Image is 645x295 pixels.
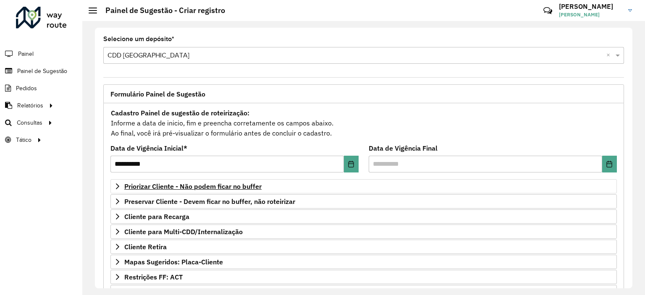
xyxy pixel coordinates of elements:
a: Mapas Sugeridos: Placa-Cliente [110,255,617,269]
span: Consultas [17,118,42,127]
div: Informe a data de inicio, fim e preencha corretamente os campos abaixo. Ao final, você irá pré-vi... [110,107,617,138]
span: Pedidos [16,84,37,93]
span: Clear all [606,50,614,60]
a: Cliente para Multi-CDD/Internalização [110,225,617,239]
span: Painel de Sugestão [17,67,67,76]
label: Selecione um depósito [103,34,174,44]
span: Painel [18,50,34,58]
button: Choose Date [344,156,359,172]
span: Priorizar Cliente - Não podem ficar no buffer [124,183,262,190]
a: Cliente Retira [110,240,617,254]
label: Data de Vigência Final [369,143,438,153]
span: Preservar Cliente - Devem ficar no buffer, não roteirizar [124,198,295,205]
span: [PERSON_NAME] [559,11,622,18]
a: Preservar Cliente - Devem ficar no buffer, não roteirizar [110,194,617,209]
button: Choose Date [602,156,617,172]
span: Restrições FF: ACT [124,274,183,280]
span: Relatórios [17,101,43,110]
label: Data de Vigência Inicial [110,143,187,153]
h3: [PERSON_NAME] [559,3,622,10]
a: Priorizar Cliente - Não podem ficar no buffer [110,179,617,193]
strong: Cadastro Painel de sugestão de roteirização: [111,109,249,117]
span: Cliente para Multi-CDD/Internalização [124,228,243,235]
span: Tático [16,136,31,144]
span: Cliente Retira [124,243,167,250]
a: Cliente para Recarga [110,209,617,224]
a: Restrições FF: ACT [110,270,617,284]
span: Formulário Painel de Sugestão [110,91,205,97]
span: Cliente para Recarga [124,213,189,220]
span: Mapas Sugeridos: Placa-Cliente [124,258,223,265]
h2: Painel de Sugestão - Criar registro [97,6,225,15]
a: Contato Rápido [539,2,557,20]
